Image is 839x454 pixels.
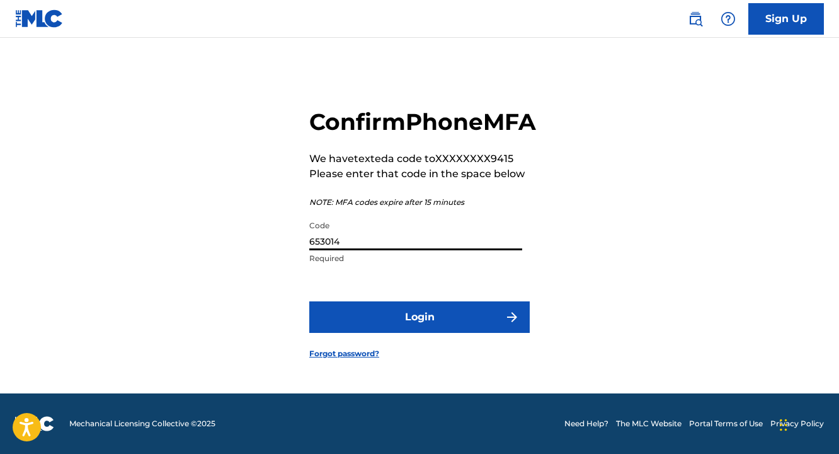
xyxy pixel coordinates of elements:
[770,418,824,429] a: Privacy Policy
[309,166,536,182] p: Please enter that code in the space below
[309,197,536,208] p: NOTE: MFA codes expire after 15 minutes
[776,393,839,454] iframe: Chat Widget
[780,406,787,444] div: Drag
[69,418,215,429] span: Mechanical Licensing Collective © 2025
[689,418,763,429] a: Portal Terms of Use
[505,310,520,325] img: f7272a7cc735f4ea7f67.svg
[683,6,708,32] a: Public Search
[309,301,530,333] button: Login
[616,418,682,429] a: The MLC Website
[688,11,703,26] img: search
[716,6,741,32] div: Help
[309,108,536,136] h2: Confirm Phone MFA
[15,416,54,431] img: logo
[15,9,64,28] img: MLC Logo
[721,11,736,26] img: help
[309,348,379,359] a: Forgot password?
[564,418,608,429] a: Need Help?
[309,151,536,166] p: We have texted a code to XXXXXXXX9415
[748,3,824,35] a: Sign Up
[309,253,522,264] p: Required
